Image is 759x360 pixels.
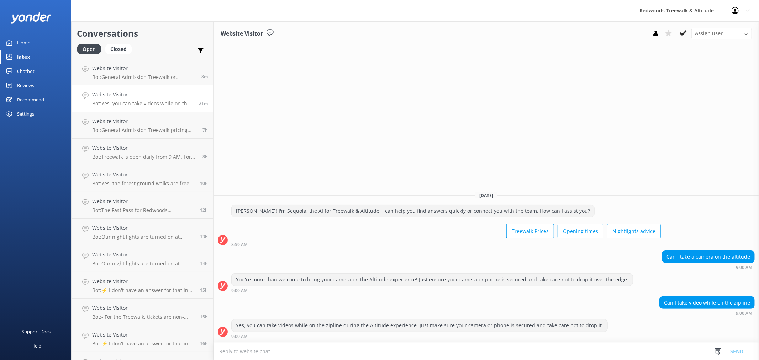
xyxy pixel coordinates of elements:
[232,319,607,332] div: Yes, you can take videos while on the zipline during the Altitude experience. Just make sure your...
[92,100,194,107] p: Bot: Yes, you can take videos while on the zipline during the Altitude experience. Just make sure...
[72,165,213,192] a: Website VisitorBot:Yes, the forest ground walks are free and accessible all year round. You can c...
[72,139,213,165] a: Website VisitorBot:Treewalk is open daily from 9 AM. For last ticket sold times, please check our...
[695,30,723,37] span: Assign user
[77,45,105,53] a: Open
[200,340,208,346] span: Sep 13 2025 04:42pm (UTC +12:00) Pacific/Auckland
[77,27,208,40] h2: Conversations
[200,207,208,213] span: Sep 13 2025 09:15pm (UTC +12:00) Pacific/Auckland
[17,50,30,64] div: Inbox
[200,260,208,266] span: Sep 13 2025 06:47pm (UTC +12:00) Pacific/Auckland
[201,74,208,80] span: Sep 14 2025 09:13am (UTC +12:00) Pacific/Auckland
[200,287,208,293] span: Sep 13 2025 06:14pm (UTC +12:00) Pacific/Auckland
[17,92,44,107] div: Recommend
[92,234,195,240] p: Bot: Our night lights are turned on at sunset, and the night walk starts 20 minutes thereafter. W...
[231,242,661,247] div: Sep 14 2025 08:59am (UTC +12:00) Pacific/Auckland
[92,154,197,160] p: Bot: Treewalk is open daily from 9 AM. For last ticket sold times, please check our website FAQs ...
[92,197,195,205] h4: Website Visitor
[92,340,195,347] p: Bot: ⚡ I don't have an answer for that in my knowledge base. Please try and rephrase your questio...
[92,277,195,285] h4: Website Visitor
[736,311,752,316] strong: 9:00 AM
[200,234,208,240] span: Sep 13 2025 07:42pm (UTC +12:00) Pacific/Auckland
[92,127,197,133] p: Bot: General Admission Treewalk pricing starts at $42 for adults (16+ years) and $26 for children...
[221,29,263,38] h3: Website Visitor
[232,205,594,217] div: [PERSON_NAME]! I'm Sequoia, the AI for Treewalk & Altitude. I can help you find answers quickly o...
[72,59,213,85] a: Website VisitorBot:General Admission Treewalk or Nightlights prices are: - Adult (16 yrs+): $42 p...
[17,78,34,92] div: Reviews
[77,44,101,54] div: Open
[17,36,30,50] div: Home
[92,144,197,152] h4: Website Visitor
[92,74,196,80] p: Bot: General Admission Treewalk or Nightlights prices are: - Adult (16 yrs+): $42 per person - Ch...
[202,154,208,160] span: Sep 14 2025 12:42am (UTC +12:00) Pacific/Auckland
[92,260,195,267] p: Bot: Our night lights are turned on at sunset, and the night walk starts 20 minutes thereafter. W...
[662,265,755,270] div: Sep 14 2025 09:00am (UTC +12:00) Pacific/Auckland
[92,331,195,339] h4: Website Visitor
[92,207,195,213] p: Bot: The Fast Pass for Redwoods Nightlights allows you to upgrade your tickets for quicker access...
[22,324,51,339] div: Support Docs
[31,339,41,353] div: Help
[231,288,633,293] div: Sep 14 2025 09:00am (UTC +12:00) Pacific/Auckland
[92,224,195,232] h4: Website Visitor
[11,12,52,24] img: yonder-white-logo.png
[231,334,608,339] div: Sep 14 2025 09:00am (UTC +12:00) Pacific/Auckland
[231,243,248,247] strong: 8:59 AM
[92,304,195,312] h4: Website Visitor
[92,287,195,293] p: Bot: ⚡ I don't have an answer for that in my knowledge base. Please try and rephrase your questio...
[72,245,213,272] a: Website VisitorBot:Our night lights are turned on at sunset, and the night walk starts 20 minutes...
[662,251,754,263] div: Can I take a camera on the altitude
[72,272,213,299] a: Website VisitorBot:⚡ I don't have an answer for that in my knowledge base. Please try and rephras...
[92,180,195,187] p: Bot: Yes, the forest ground walks are free and accessible all year round. You can confirm details...
[231,288,248,293] strong: 9:00 AM
[199,100,208,106] span: Sep 14 2025 09:00am (UTC +12:00) Pacific/Auckland
[72,192,213,219] a: Website VisitorBot:The Fast Pass for Redwoods Nightlights allows you to upgrade your tickets for ...
[200,180,208,186] span: Sep 13 2025 10:38pm (UTC +12:00) Pacific/Auckland
[72,219,213,245] a: Website VisitorBot:Our night lights are turned on at sunset, and the night walk starts 20 minutes...
[231,334,248,339] strong: 9:00 AM
[232,274,633,286] div: You're more than welcome to bring your camera on the Altitude experience! Just ensure your camera...
[660,297,754,309] div: Can I take video while on the zipline
[72,325,213,352] a: Website VisitorBot:⚡ I don't have an answer for that in my knowledge base. Please try and rephras...
[17,107,34,121] div: Settings
[92,117,197,125] h4: Website Visitor
[92,251,195,259] h4: Website Visitor
[105,44,132,54] div: Closed
[736,265,752,270] strong: 9:00 AM
[72,299,213,325] a: Website VisitorBot:- For the Treewalk, tickets are non-refundable and non-transferable. However, ...
[506,224,554,238] button: Treewalk Prices
[659,311,755,316] div: Sep 14 2025 09:00am (UTC +12:00) Pacific/Auckland
[691,28,752,39] div: Assign User
[17,64,35,78] div: Chatbot
[92,64,196,72] h4: Website Visitor
[202,127,208,133] span: Sep 14 2025 01:29am (UTC +12:00) Pacific/Auckland
[475,192,497,198] span: [DATE]
[92,314,195,320] p: Bot: - For the Treewalk, tickets are non-refundable and non-transferable. However, tickets and pa...
[92,91,194,99] h4: Website Visitor
[92,171,195,179] h4: Website Visitor
[72,85,213,112] a: Website VisitorBot:Yes, you can take videos while on the zipline during the Altitude experience. ...
[72,112,213,139] a: Website VisitorBot:General Admission Treewalk pricing starts at $42 for adults (16+ years) and $2...
[200,314,208,320] span: Sep 13 2025 05:56pm (UTC +12:00) Pacific/Auckland
[607,224,661,238] button: Nightlights advice
[558,224,603,238] button: Opening times
[105,45,136,53] a: Closed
